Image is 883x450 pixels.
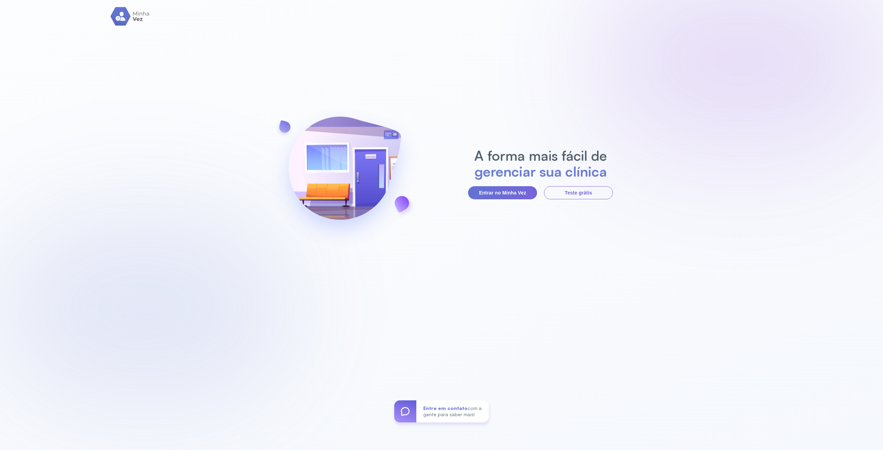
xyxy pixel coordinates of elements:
a: Entre em contatocom a gente para saber mais! [394,400,489,422]
button: Entrar no Minha Vez [468,186,537,199]
button: Teste grátis [544,186,613,199]
img: banner-login.svg [270,98,419,248]
h2: gerenciar sua clínica [471,163,611,179]
img: logo.svg [110,7,150,26]
h2: A forma mais fácil de [471,148,611,163]
div: com a gente para saber mais! [416,400,489,422]
span: Entre em contato [423,405,468,411]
